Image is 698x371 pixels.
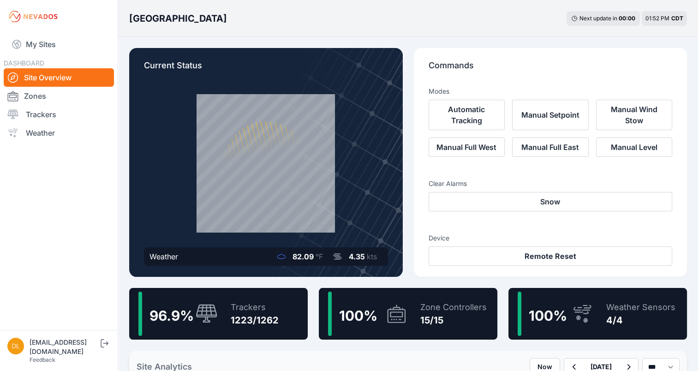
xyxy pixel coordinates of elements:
[429,138,505,157] button: Manual Full West
[429,192,673,211] button: Snow
[149,251,178,262] div: Weather
[579,15,617,22] span: Next update in
[4,68,114,87] a: Site Overview
[420,314,487,327] div: 15/15
[149,307,194,324] span: 96.9 %
[367,252,377,261] span: kts
[645,15,669,22] span: 01:52 PM
[512,138,589,157] button: Manual Full East
[606,301,675,314] div: Weather Sensors
[4,105,114,124] a: Trackers
[420,301,487,314] div: Zone Controllers
[429,246,673,266] button: Remote Reset
[316,252,323,261] span: °F
[429,179,673,188] h3: Clear Alarms
[129,12,227,25] h3: [GEOGRAPHIC_DATA]
[671,15,683,22] span: CDT
[606,314,675,327] div: 4/4
[319,288,497,340] a: 100%Zone Controllers15/15
[231,301,279,314] div: Trackers
[4,59,44,67] span: DASHBOARD
[429,59,673,79] p: Commands
[30,356,55,363] a: Feedback
[619,15,635,22] div: 00 : 00
[4,33,114,55] a: My Sites
[7,338,24,354] img: dlay@prim.com
[30,338,99,356] div: [EMAIL_ADDRESS][DOMAIN_NAME]
[292,252,314,261] span: 82.09
[7,9,59,24] img: Nevados
[349,252,365,261] span: 4.35
[231,314,279,327] div: 1223/1262
[129,6,227,30] nav: Breadcrumb
[429,100,505,130] button: Automatic Tracking
[339,307,377,324] span: 100 %
[596,100,673,130] button: Manual Wind Stow
[529,307,567,324] span: 100 %
[144,59,388,79] p: Current Status
[4,87,114,105] a: Zones
[429,87,449,96] h3: Modes
[4,124,114,142] a: Weather
[512,100,589,130] button: Manual Setpoint
[429,233,673,243] h3: Device
[508,288,687,340] a: 100%Weather Sensors4/4
[596,138,673,157] button: Manual Level
[129,288,308,340] a: 96.9%Trackers1223/1262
